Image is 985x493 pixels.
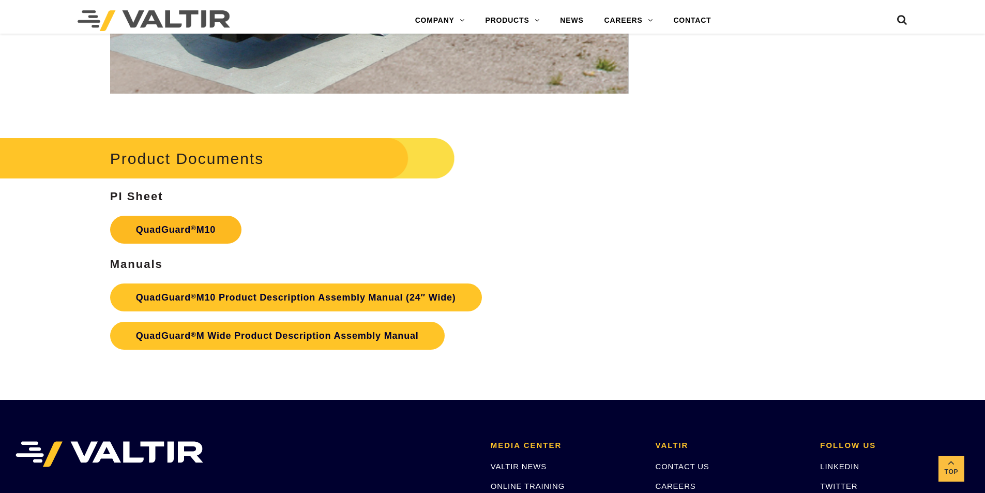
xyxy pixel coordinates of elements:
[491,441,640,450] h2: MEDIA CENTER
[656,441,805,450] h2: VALTIR
[16,441,203,467] img: VALTIR
[191,331,196,338] sup: ®
[110,190,163,203] strong: PI Sheet
[110,283,482,311] a: QuadGuard®M10 Product Description Assembly Manual (24″ Wide)
[475,10,550,31] a: PRODUCTS
[110,322,445,350] a: QuadGuard®M Wide Product Description Assembly Manual
[110,216,241,244] a: QuadGuard®M10
[594,10,663,31] a: CAREERS
[938,466,964,478] span: Top
[550,10,594,31] a: NEWS
[191,224,196,232] sup: ®
[78,10,230,31] img: Valtir
[820,462,859,471] a: LINKEDIN
[405,10,475,31] a: COMPANY
[663,10,721,31] a: CONTACT
[820,482,857,490] a: TWITTER
[491,462,547,471] a: VALTIR NEWS
[110,258,163,271] strong: Manuals
[938,456,964,482] a: Top
[191,292,196,300] sup: ®
[656,462,709,471] a: CONTACT US
[656,482,696,490] a: CAREERS
[820,441,969,450] h2: FOLLOW US
[491,482,565,490] a: ONLINE TRAINING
